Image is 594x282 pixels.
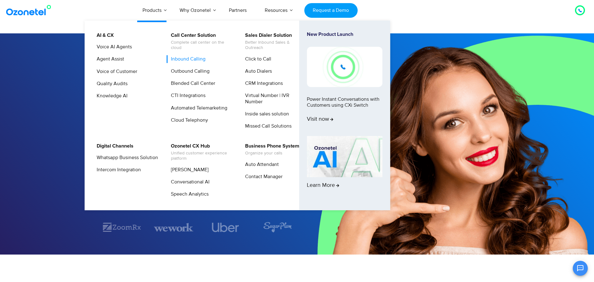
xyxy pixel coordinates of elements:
a: CTI Integrations [167,92,206,100]
a: Click to Call [241,55,272,63]
a: Voice AI Agents [93,43,133,51]
img: AI [307,136,382,177]
span: Visit now [307,116,333,123]
a: Virtual Number | IVR Number [241,92,307,105]
a: Quality Audits [93,80,128,88]
a: Auto Attendant [241,161,280,168]
a: Whatsapp Business Solution [93,154,159,162]
img: sugarplum [263,222,292,233]
a: Inside sales solution [241,110,290,118]
div: 5 / 7 [258,222,297,233]
a: CRM Integrations [241,80,284,87]
a: Cloud Telephony [167,116,209,124]
div: 4 / 7 [206,223,245,232]
a: Inbound Calling [167,55,206,63]
button: Open chat [573,261,588,276]
a: New Product LaunchPower Instant Conversations with Customers using CXi SwitchVisit now [307,32,382,134]
a: Digital Channels [93,142,134,150]
span: Learn More [307,182,339,189]
a: Auto Dialers [241,67,273,75]
a: Speech Analytics [167,190,210,198]
span: Organize your calls [245,151,299,156]
a: Knowledge AI [93,92,128,100]
a: Request a Demo [304,3,358,18]
a: Call Center SolutionComplete call center on the cloud [167,32,233,51]
a: Outbound Calling [167,67,210,75]
span: Better Inbound Sales & Outreach [245,40,307,51]
a: Blended Call Center [167,80,216,87]
img: New-Project-17.png [307,47,382,87]
div: 2 / 7 [102,222,142,233]
div: 3 / 7 [154,222,193,233]
a: Agent Assist [93,55,125,63]
a: Voice of Customer [93,68,138,75]
a: [PERSON_NAME] [167,166,210,174]
img: wework [154,222,193,233]
img: zoomrx [102,222,142,233]
img: uber [212,223,239,232]
a: Business Phone SystemOrganize your calls [241,142,300,157]
a: AI & CX [93,32,115,39]
div: Image Carousel [102,222,297,233]
a: Automated Telemarketing [167,104,228,112]
a: Conversational AI [167,178,210,186]
a: Contact Manager [241,173,283,181]
span: Complete call center on the cloud [171,40,232,51]
a: Learn More [307,136,382,200]
a: Missed Call Solutions [241,122,292,130]
a: Sales Dialer SolutionBetter Inbound Sales & Outreach [241,32,307,51]
a: Ozonetel CX HubUnified customer experience platform [167,142,233,162]
span: Unified customer experience platform [171,151,232,161]
a: Intercom Integration [93,166,142,174]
